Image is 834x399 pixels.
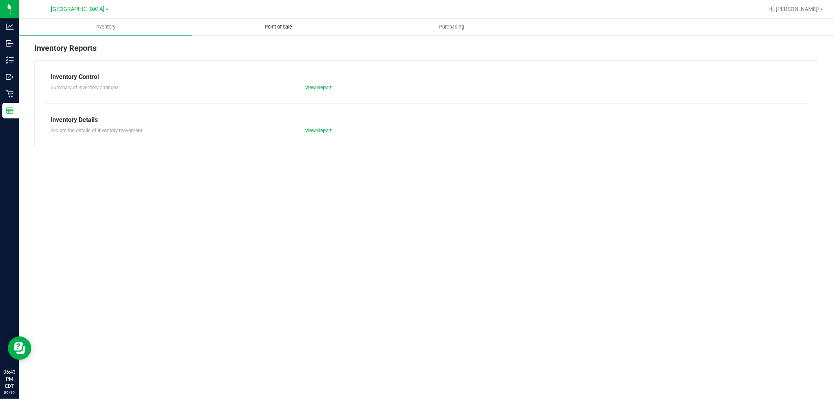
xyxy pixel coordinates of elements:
div: Inventory Reports [34,42,818,60]
inline-svg: Inventory [6,56,14,64]
inline-svg: Reports [6,107,14,115]
inline-svg: Outbound [6,73,14,81]
a: Inventory [19,19,192,35]
inline-svg: Analytics [6,23,14,30]
span: Inventory [85,23,126,30]
iframe: Resource center [8,336,31,360]
a: Point of Sale [192,19,365,35]
div: Inventory Details [50,115,802,125]
span: Hi, [PERSON_NAME]! [768,6,819,12]
div: Inventory Control [50,72,802,82]
a: Purchasing [365,19,538,35]
p: 06:43 PM EDT [4,369,15,390]
p: 09/19 [4,390,15,395]
a: View Report [305,127,332,133]
inline-svg: Retail [6,90,14,98]
span: Purchasing [429,23,475,30]
span: Summary of inventory changes [50,84,119,90]
a: View Report [305,84,332,90]
span: Point of Sale [255,23,303,30]
span: Explore the details of inventory movement [50,127,142,133]
span: [GEOGRAPHIC_DATA] [51,6,105,13]
inline-svg: Inbound [6,39,14,47]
